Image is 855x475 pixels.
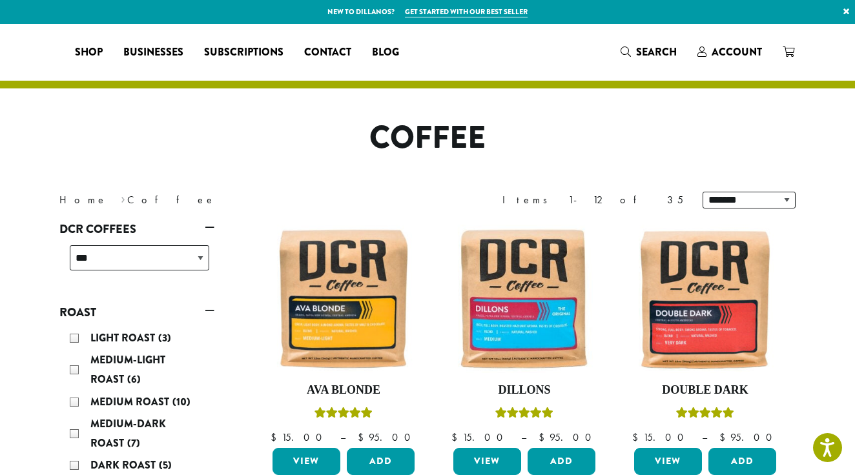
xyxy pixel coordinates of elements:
span: Light Roast [90,330,158,345]
a: Ava BlondeRated 5.00 out of 5 [269,225,418,443]
span: $ [271,430,282,444]
span: Search [636,45,677,59]
span: › [121,188,125,208]
span: $ [539,430,550,444]
button: Add [528,448,595,475]
nav: Breadcrumb [59,192,408,208]
bdi: 15.00 [451,430,509,444]
button: Add [708,448,776,475]
a: Home [59,193,107,207]
h1: Coffee [50,119,805,157]
span: (3) [158,330,171,345]
span: Dark Roast [90,458,159,472]
span: – [702,430,707,444]
a: Roast [59,301,214,323]
img: Dillons-12oz-300x300.jpg [450,225,599,373]
img: Double-Dark-12oz-300x300.jpg [631,225,779,373]
h4: Double Dark [631,383,779,398]
span: Businesses [123,45,183,61]
span: $ [358,430,369,444]
div: Items 1-12 of 35 [502,192,683,208]
span: (6) [127,372,141,387]
bdi: 95.00 [719,430,778,444]
h4: Dillons [450,383,599,398]
bdi: 15.00 [632,430,690,444]
a: Double DarkRated 4.50 out of 5 [631,225,779,443]
span: – [521,430,526,444]
span: (10) [172,394,191,409]
div: DCR Coffees [59,240,214,286]
span: $ [719,430,730,444]
a: DillonsRated 5.00 out of 5 [450,225,599,443]
a: Shop [65,42,113,63]
div: Rated 4.50 out of 5 [676,405,734,425]
span: Contact [304,45,351,61]
span: Subscriptions [204,45,283,61]
span: (5) [159,458,172,472]
div: Rated 5.00 out of 5 [495,405,553,425]
a: Search [610,41,687,63]
span: Shop [75,45,103,61]
bdi: 95.00 [358,430,417,444]
a: View [634,448,702,475]
button: Add [347,448,415,475]
a: View [273,448,340,475]
span: Account [712,45,762,59]
span: $ [632,430,643,444]
span: $ [451,430,462,444]
img: Ava-Blonde-12oz-1-300x300.jpg [269,225,418,373]
span: Blog [372,45,399,61]
span: Medium-Dark Roast [90,416,166,450]
h4: Ava Blonde [269,383,418,398]
a: DCR Coffees [59,218,214,240]
bdi: 15.00 [271,430,328,444]
span: Medium-Light Roast [90,352,165,387]
bdi: 95.00 [539,430,597,444]
span: – [340,430,345,444]
a: View [453,448,521,475]
span: Medium Roast [90,394,172,409]
a: Get started with our best seller [405,6,528,17]
div: Rated 5.00 out of 5 [314,405,373,425]
span: (7) [127,436,140,450]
